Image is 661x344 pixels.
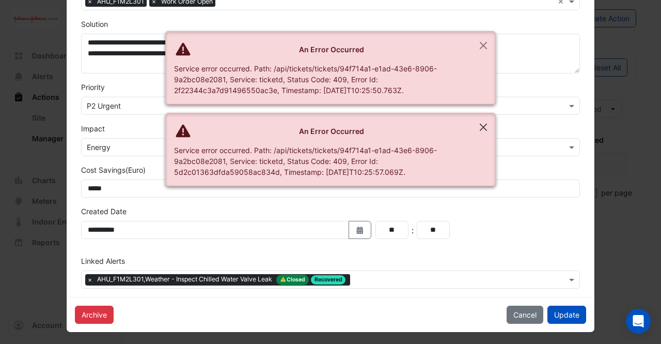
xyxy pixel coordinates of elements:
[81,206,127,217] label: Created Date
[299,127,364,136] strong: An Error Occurred
[174,145,470,177] div: Service error occurred. Path: /api/tickets/tickets/94f714a1-e1ad-43e6-8906-9a2bc08e2081, Service:...
[507,306,543,324] button: Cancel
[81,256,125,266] label: Linked Alerts
[75,306,114,324] button: Archive
[311,275,346,285] span: Recovered
[81,82,105,93] label: Priority
[174,63,470,96] div: Service error occurred. Path: /api/tickets/tickets/94f714a1-e1ad-43e6-8906-9a2bc08e2081, Service:...
[471,113,495,141] button: Close
[276,275,309,285] span: Closed
[81,19,108,29] label: Solution
[547,306,586,324] button: Update
[85,275,95,285] span: ×
[95,274,350,286] span: AHU_F1M2L301,Weather - Inspect Chilled Water Valve Leak
[81,164,146,175] label: Cost Savings (Euro)
[81,123,105,134] label: Impact
[626,309,651,334] div: Open Intercom Messenger
[408,224,417,236] div: :
[417,221,450,239] input: Minutes
[355,226,365,234] fa-icon: Select Date
[97,275,274,285] span: AHU_F1M2L301,Weather - Inspect Chilled Water Valve Leak
[375,221,408,239] input: Hours
[299,45,364,54] strong: An Error Occurred
[471,32,495,59] button: Close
